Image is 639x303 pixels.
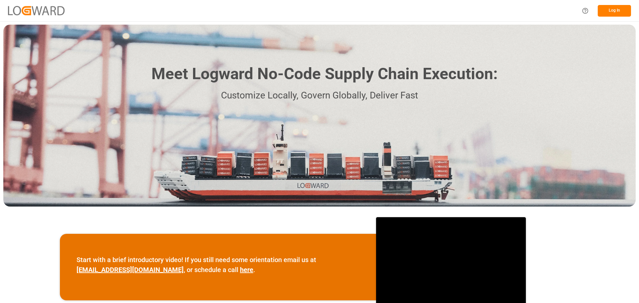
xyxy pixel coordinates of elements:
[141,88,498,103] p: Customize Locally, Govern Globally, Deliver Fast
[77,255,359,275] p: Start with a brief introductory video! If you still need some orientation email us at , or schedu...
[240,266,253,274] a: here
[598,5,631,17] button: Log In
[151,62,498,86] h1: Meet Logward No-Code Supply Chain Execution:
[578,3,593,18] button: Help Center
[8,6,65,15] img: Logward_new_orange.png
[77,266,184,274] a: [EMAIL_ADDRESS][DOMAIN_NAME]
